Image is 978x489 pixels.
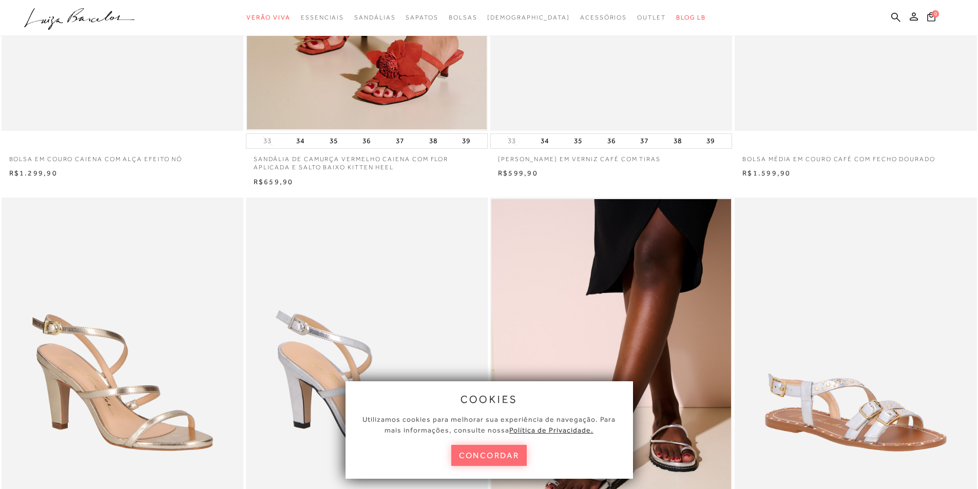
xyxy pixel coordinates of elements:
span: cookies [461,394,518,405]
a: BOLSA MÉDIA EM COURO CAFÉ COM FECHO DOURADO [735,149,976,164]
button: 39 [459,134,473,148]
a: Política de Privacidade. [509,426,593,434]
a: BLOG LB [676,8,706,27]
button: 37 [393,134,407,148]
button: 34 [538,134,552,148]
button: 39 [703,134,718,148]
button: 33 [505,136,519,146]
span: R$1.299,90 [9,169,57,177]
span: R$659,90 [254,178,294,186]
button: concordar [451,445,527,466]
a: noSubCategoriesText [354,8,395,27]
button: 36 [604,134,619,148]
a: SANDÁLIA DE CAMURÇA VERMELHO CAIENA COM FLOR APLICADA E SALTO BAIXO KITTEN HEEL [246,149,488,172]
button: 33 [260,136,275,146]
a: noSubCategoriesText [246,8,291,27]
button: 38 [426,134,440,148]
span: [DEMOGRAPHIC_DATA] [487,14,570,21]
a: noSubCategoriesText [449,8,477,27]
span: Sapatos [406,14,438,21]
span: R$599,90 [498,169,538,177]
a: noSubCategoriesText [637,8,666,27]
span: Verão Viva [246,14,291,21]
span: 0 [932,10,939,17]
a: noSubCategoriesText [406,8,438,27]
span: Outlet [637,14,666,21]
a: noSubCategoriesText [301,8,344,27]
a: noSubCategoriesText [487,8,570,27]
button: 35 [571,134,585,148]
span: Acessórios [580,14,627,21]
span: R$1.599,90 [742,169,791,177]
span: Bolsas [449,14,477,21]
button: 36 [359,134,374,148]
span: BLOG LB [676,14,706,21]
span: Essenciais [301,14,344,21]
a: [PERSON_NAME] EM VERNIZ CAFÉ COM TIRAS [490,149,732,164]
button: 34 [293,134,308,148]
button: 35 [327,134,341,148]
a: BOLSA EM COURO CAIENA COM ALÇA EFEITO NÓ [2,149,243,164]
button: 37 [637,134,651,148]
button: 38 [670,134,685,148]
span: Sandálias [354,14,395,21]
a: noSubCategoriesText [580,8,627,27]
button: 0 [924,11,938,25]
span: Utilizamos cookies para melhorar sua experiência de navegação. Para mais informações, consulte nossa [362,415,616,434]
